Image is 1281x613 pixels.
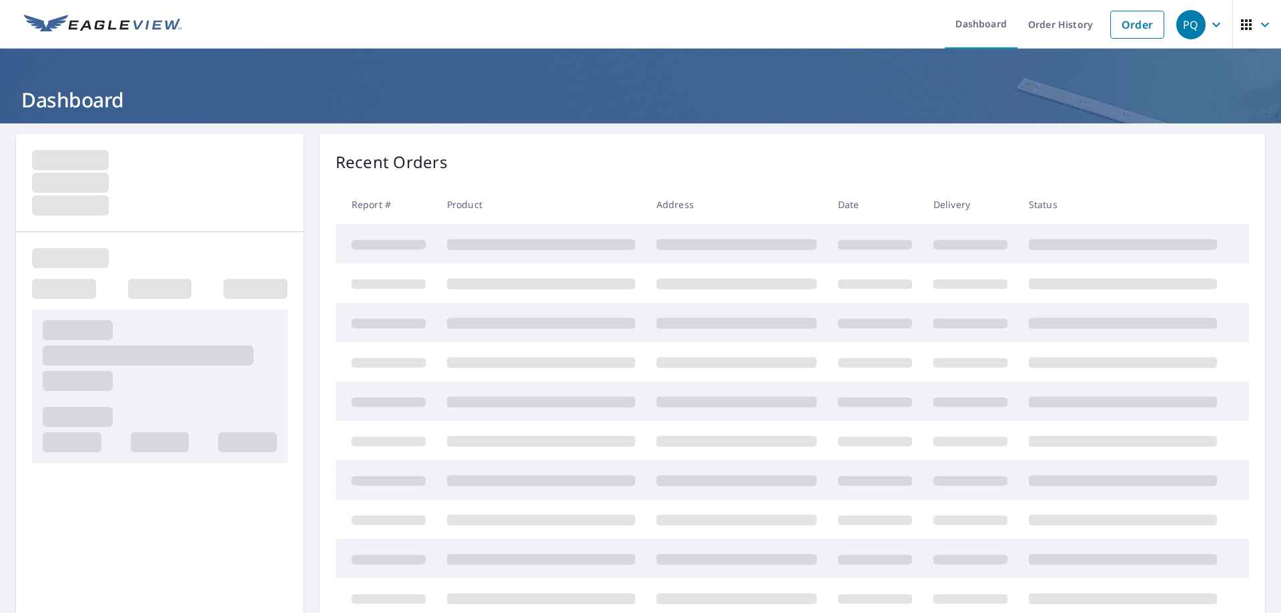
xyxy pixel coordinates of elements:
p: Recent Orders [336,150,448,174]
a: Order [1110,11,1164,39]
th: Product [436,185,646,224]
div: PQ [1176,10,1206,39]
h1: Dashboard [16,86,1265,113]
th: Status [1018,185,1228,224]
th: Delivery [923,185,1018,224]
th: Address [646,185,827,224]
th: Report # [336,185,436,224]
img: EV Logo [24,15,181,35]
th: Date [827,185,923,224]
